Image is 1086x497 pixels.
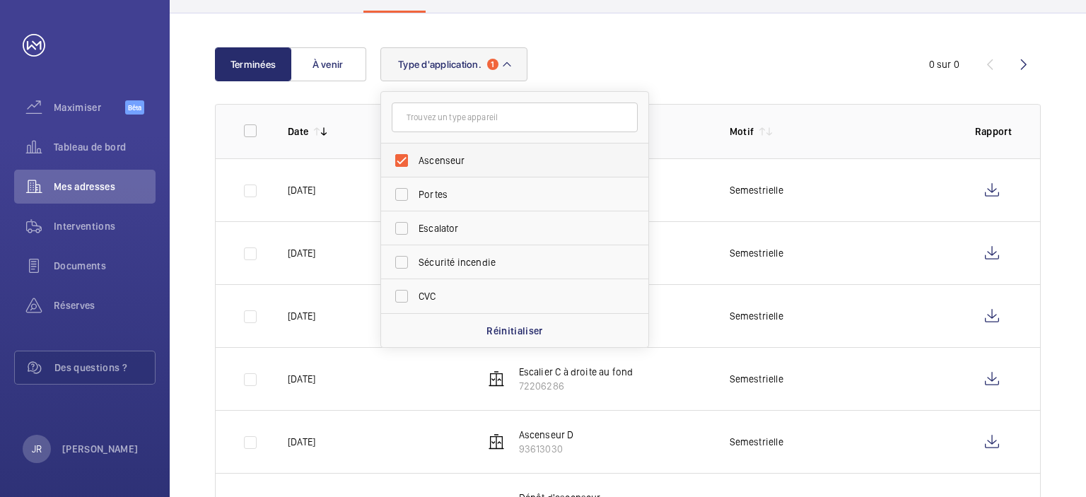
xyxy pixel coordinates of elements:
span: Sécurité incendie [419,255,613,269]
span: Ascenseur [419,153,613,168]
font: À venir [313,59,344,70]
font: Type d'application. [398,59,481,70]
font: Escalier C à droite au fond [519,366,633,378]
font: Des questions ? [54,362,127,373]
font: Semestrielle [730,373,783,385]
img: elevator.svg [488,370,505,387]
font: [DATE] [288,436,315,448]
input: Trouvez un type appareil [392,103,638,132]
font: JR [32,443,42,455]
button: Terminées [215,47,291,81]
font: [DATE] [288,247,315,259]
font: Semestrielle [730,436,783,448]
font: Semestrielle [730,310,783,322]
font: [DATE] [288,373,315,385]
font: [DATE] [288,310,315,322]
img: elevator.svg [488,433,505,450]
font: Motif [730,126,754,137]
font: Réserves [54,300,95,311]
font: Ascenseur D [519,429,574,440]
font: Documents [54,260,106,271]
font: 1 [491,59,494,69]
span: Escalator [419,221,613,235]
font: 93613030 [519,443,563,455]
font: Semestrielle [730,185,783,196]
p: Réinitialiser [486,324,543,338]
button: Type d'application.1 [380,47,527,81]
font: Date [288,126,308,137]
button: À venir [290,47,366,81]
span: Portes [419,187,613,201]
font: Rapport [975,126,1012,137]
font: Interventions [54,221,116,232]
font: Maximiser [54,102,101,113]
span: CVC [419,289,613,303]
font: 0 sur 0 [929,59,959,70]
font: [PERSON_NAME] [62,443,139,455]
font: Mes adresses [54,181,115,192]
font: Tableau de bord [54,141,126,153]
font: Semestrielle [730,247,783,259]
font: Bêta [128,103,141,112]
font: 72206286 [519,380,564,392]
font: [DATE] [288,185,315,196]
font: Terminées [230,59,276,70]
